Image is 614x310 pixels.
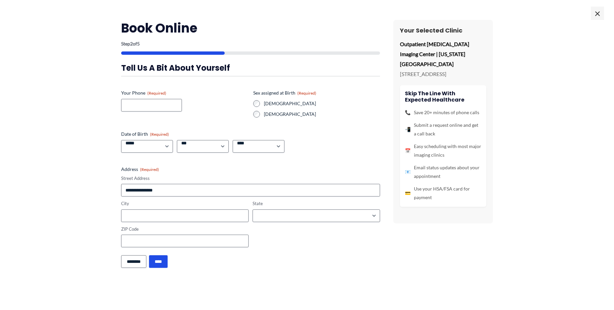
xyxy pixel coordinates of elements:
[121,200,249,207] label: City
[405,146,411,155] span: 📅
[405,189,411,197] span: 💳
[121,20,380,36] h2: Book Online
[140,167,159,172] span: (Required)
[121,41,380,46] p: Step of
[147,91,166,96] span: (Required)
[264,111,380,117] label: [DEMOGRAPHIC_DATA]
[121,131,169,137] legend: Date of Birth
[121,166,159,173] legend: Address
[121,63,380,73] h3: Tell us a bit about yourself
[253,90,316,96] legend: Sex assigned at Birth
[121,90,248,96] label: Your Phone
[400,27,486,34] h3: Your Selected Clinic
[405,163,481,181] li: Email status updates about your appointment
[405,108,411,117] span: 📞
[400,39,486,69] p: Outpatient [MEDICAL_DATA] Imaging Center | [US_STATE][GEOGRAPHIC_DATA]
[137,41,140,46] span: 5
[121,175,380,182] label: Street Address
[405,185,481,202] li: Use your HSA/FSA card for payment
[264,100,380,107] label: [DEMOGRAPHIC_DATA]
[405,168,411,176] span: 📧
[591,7,604,20] span: ×
[253,200,380,207] label: State
[130,41,133,46] span: 2
[150,132,169,137] span: (Required)
[297,91,316,96] span: (Required)
[405,108,481,117] li: Save 20+ minutes of phone calls
[405,121,481,138] li: Submit a request online and get a call back
[121,226,249,232] label: ZIP Code
[405,125,411,134] span: 📲
[405,142,481,159] li: Easy scheduling with most major imaging clinics
[405,90,481,103] h4: Skip the line with Expected Healthcare
[400,69,486,79] p: [STREET_ADDRESS]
